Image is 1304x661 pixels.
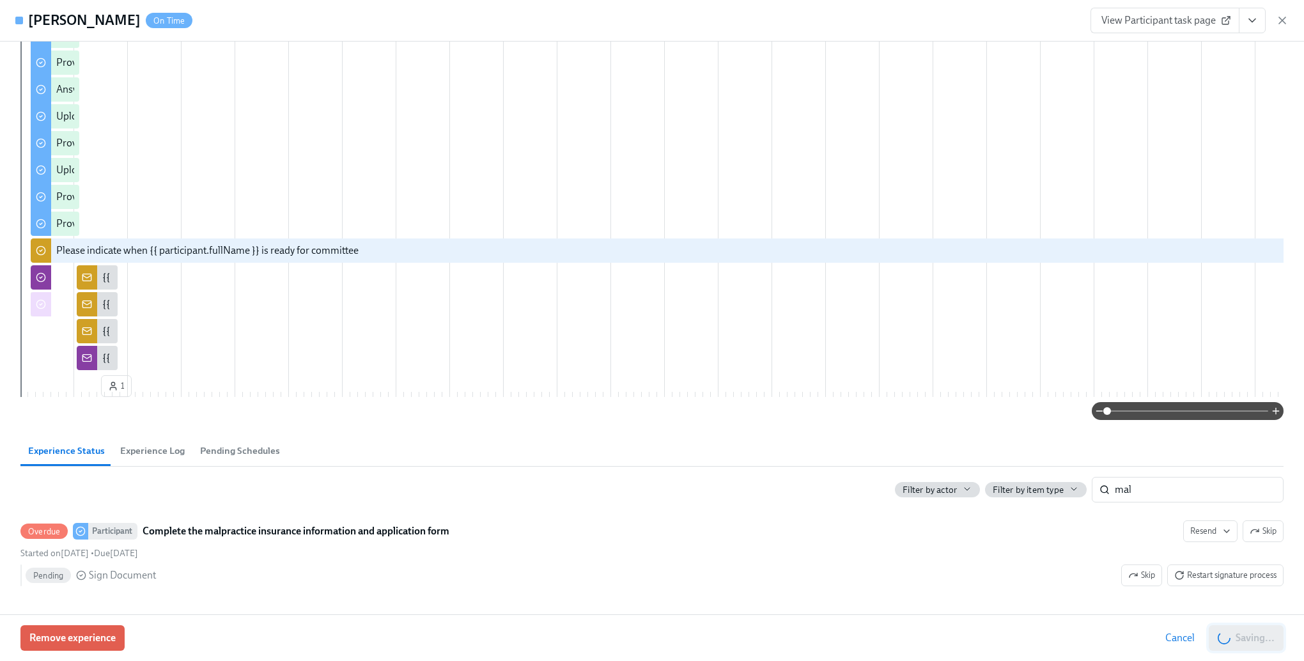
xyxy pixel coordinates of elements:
[20,625,125,651] button: Remove experience
[1156,625,1204,651] button: Cancel
[56,56,292,70] div: Provide a copy of your residency completion certificate
[1091,8,1239,33] a: View Participant task page
[1190,525,1230,538] span: Resend
[56,82,256,97] div: Answer the credentialing disclosure questions
[94,548,138,559] span: Wednesday, September 3rd 2025, 10:00 am
[20,548,89,559] span: Wednesday, August 27th 2025, 10:01 am
[108,380,125,393] span: 1
[895,482,980,497] button: Filter by actor
[88,523,137,540] div: Participant
[89,568,156,582] span: Sign Document
[120,444,185,458] span: Experience Log
[56,217,268,231] div: Provide us with a special assignment of authority
[1101,14,1229,27] span: View Participant task page
[1243,520,1284,542] button: OverdueParticipantComplete the malpractice insurance information and application formResendStarte...
[20,547,138,559] div: •
[1115,477,1284,502] input: Search by title
[56,244,359,258] div: Please indicate when {{ participant.fullName }} is ready for committee
[56,136,298,150] div: Provide your National Provider Identifier Number (NPI)
[28,11,141,30] h4: [PERSON_NAME]
[102,270,275,284] div: {{ participant.fullName }} BLS uploaded
[28,444,105,458] span: Experience Status
[20,527,68,536] span: Overdue
[1239,8,1266,33] button: View task page
[29,632,116,644] span: Remove experience
[102,324,309,338] div: {{ participant.fullName }} Licensure is complete
[101,375,132,397] button: 1
[143,524,449,539] strong: Complete the malpractice insurance information and application form
[26,571,71,580] span: Pending
[1174,569,1277,582] span: Restart signature process
[1183,520,1238,542] button: OverdueParticipantComplete the malpractice insurance information and application formSkipStarted ...
[1250,525,1277,538] span: Skip
[102,351,309,365] div: {{ participant.fullName }} Licensure is complete
[56,190,216,204] div: Provide a copy of your BLS certificate
[1165,632,1195,644] span: Cancel
[985,482,1087,497] button: Filter by item type
[993,484,1064,496] span: Filter by item type
[146,16,192,26] span: On Time
[56,163,312,177] div: Upload your federal Controlled Substance Certificate (DEA)
[102,297,231,311] div: {{ participant.fullName }} NPI
[903,484,957,496] span: Filter by actor
[1167,564,1284,586] button: OverdueParticipantComplete the malpractice insurance information and application formResendSkipSt...
[200,444,280,458] span: Pending Schedules
[1121,564,1162,586] button: OverdueParticipantComplete the malpractice insurance information and application formResendSkipSt...
[56,109,181,123] div: Upload your dental licensure
[1128,569,1155,582] span: Skip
